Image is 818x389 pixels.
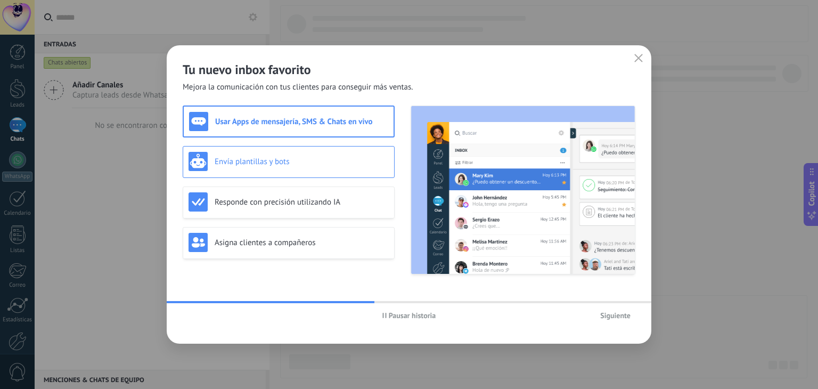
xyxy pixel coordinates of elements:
[600,312,631,319] span: Siguiente
[183,61,635,78] h2: Tu nuevo inbox favorito
[183,82,413,93] span: Mejora la comunicación con tus clientes para conseguir más ventas.
[389,312,436,319] span: Pausar historia
[215,197,389,207] h3: Responde con precisión utilizando IA
[215,157,389,167] h3: Envía plantillas y bots
[378,307,441,323] button: Pausar historia
[215,117,388,127] h3: Usar Apps de mensajería, SMS & Chats en vivo
[215,238,389,248] h3: Asigna clientes a compañeros
[595,307,635,323] button: Siguiente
